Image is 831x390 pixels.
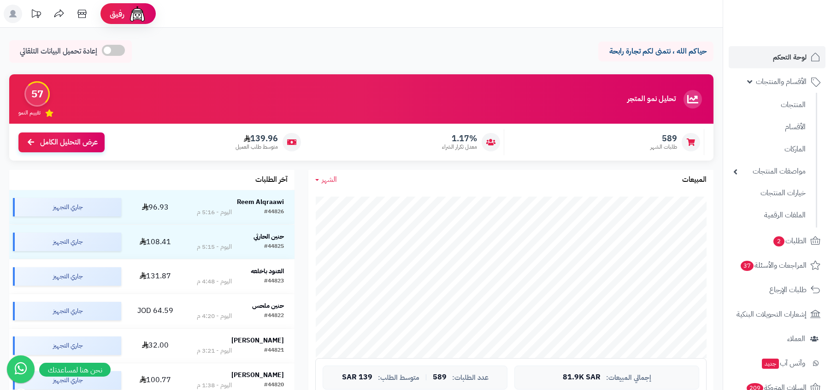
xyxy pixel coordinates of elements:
[756,75,807,88] span: الأقسام والمنتجات
[452,374,489,382] span: عدد الطلبات:
[18,132,105,152] a: عرض التحليل الكامل
[13,267,121,286] div: جاري التجهيز
[729,254,825,276] a: المراجعات والأسئلة37
[442,143,477,151] span: معدل تكرار الشراء
[605,46,707,57] p: حياكم الله ، نتمنى لكم تجارة رابحة
[252,301,284,311] strong: حنين ملحس
[729,46,825,68] a: لوحة التحكم
[20,46,97,57] span: إعادة تحميل البيانات التلقائي
[606,374,651,382] span: إجمالي المبيعات:
[231,370,284,380] strong: [PERSON_NAME]
[729,303,825,325] a: إشعارات التحويلات البنكية
[253,232,284,241] strong: حنين الحارثي
[433,373,447,382] span: 589
[425,374,427,381] span: |
[729,279,825,301] a: طلبات الإرجاع
[729,352,825,374] a: وآتس آبجديد
[264,346,284,355] div: #44821
[197,277,232,286] div: اليوم - 4:48 م
[740,259,807,272] span: المراجعات والأسئلة
[762,359,779,369] span: جديد
[650,133,677,144] span: 589
[761,357,805,370] span: وآتس آب
[729,230,825,252] a: الطلبات2
[24,5,47,25] a: تحديثات المنصة
[378,374,419,382] span: متوسط الطلب:
[40,137,98,148] span: عرض التحليل الكامل
[740,260,754,271] span: 37
[729,183,810,203] a: خيارات المنتجات
[13,336,121,355] div: جاري التجهيز
[650,143,677,151] span: طلبات الشهر
[769,283,807,296] span: طلبات الإرجاع
[442,133,477,144] span: 1.17%
[197,381,232,390] div: اليوم - 1:38 م
[787,332,805,345] span: العملاء
[682,176,707,184] h3: المبيعات
[322,174,337,185] span: الشهر
[729,95,810,115] a: المنتجات
[737,308,807,321] span: إشعارات التحويلات البنكية
[125,294,187,328] td: 64.59 JOD
[729,162,810,181] a: مواصفات المنتجات
[197,208,232,217] div: اليوم - 5:16 م
[197,312,232,321] div: اليوم - 4:20 م
[264,277,284,286] div: #44823
[18,109,41,117] span: تقييم النمو
[768,7,822,26] img: logo-2.png
[563,373,601,382] span: 81.9K SAR
[13,302,121,320] div: جاري التجهيز
[773,236,785,247] span: 2
[128,5,147,23] img: ai-face.png
[13,198,121,216] div: جاري التجهيز
[236,143,278,151] span: متوسط طلب العميل
[110,8,124,19] span: رفيق
[255,176,288,184] h3: آخر الطلبات
[264,381,284,390] div: #44820
[251,266,284,276] strong: العنود باخلعه
[125,190,187,224] td: 96.93
[264,242,284,252] div: #44825
[197,346,232,355] div: اليوم - 3:21 م
[237,197,284,207] strong: Reem Alqraawi
[236,133,278,144] span: 139.96
[197,242,232,252] div: اليوم - 5:15 م
[125,259,187,294] td: 131.87
[627,95,676,103] h3: تحليل نمو المتجر
[729,328,825,350] a: العملاء
[231,336,284,345] strong: [PERSON_NAME]
[264,208,284,217] div: #44826
[13,371,121,390] div: جاري التجهيز
[772,234,807,247] span: الطلبات
[729,139,810,159] a: الماركات
[125,225,187,259] td: 108.41
[13,233,121,251] div: جاري التجهيز
[729,205,810,225] a: الملفات الرقمية
[315,174,337,185] a: الشهر
[729,117,810,137] a: الأقسام
[264,312,284,321] div: #44822
[125,329,187,363] td: 32.00
[342,373,372,382] span: 139 SAR
[773,51,807,64] span: لوحة التحكم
